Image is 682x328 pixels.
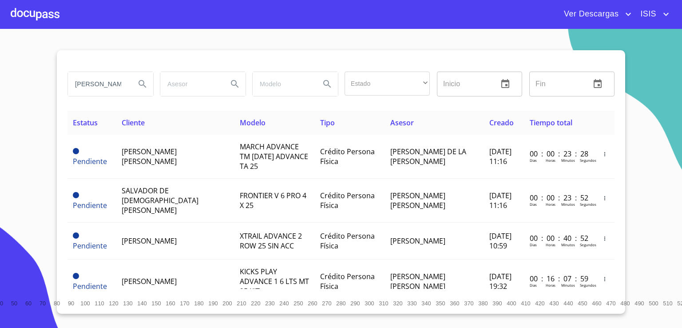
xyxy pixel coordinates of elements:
[561,296,575,310] button: 440
[649,300,658,307] span: 500
[73,200,107,210] span: Pendiente
[73,156,107,166] span: Pendiente
[530,283,537,288] p: Dias
[632,296,646,310] button: 490
[163,296,178,310] button: 160
[151,300,161,307] span: 150
[390,118,414,128] span: Asesor
[253,72,313,96] input: search
[533,296,547,310] button: 420
[122,276,177,286] span: [PERSON_NAME]
[166,300,175,307] span: 160
[121,296,135,310] button: 130
[73,192,79,198] span: Pendiente
[350,300,360,307] span: 290
[21,296,36,310] button: 60
[530,158,537,163] p: Dias
[489,272,511,291] span: [DATE] 19:32
[206,296,220,310] button: 190
[137,300,147,307] span: 140
[73,148,79,154] span: Pendiente
[291,296,305,310] button: 250
[240,267,309,296] span: KICKS PLAY ADVANCE 1 6 LTS MT 25 KIT
[580,158,596,163] p: Segundos
[237,300,246,307] span: 210
[561,202,575,207] p: Minutos
[620,300,630,307] span: 480
[504,296,519,310] button: 400
[407,300,416,307] span: 330
[305,296,320,310] button: 260
[73,232,79,239] span: Pendiente
[160,72,221,96] input: search
[73,241,107,251] span: Pendiente
[224,73,246,95] button: Search
[606,300,615,307] span: 470
[546,242,555,247] p: Horas
[433,296,448,310] button: 350
[149,296,163,310] button: 150
[450,300,459,307] span: 360
[489,147,511,166] span: [DATE] 11:16
[492,300,502,307] span: 390
[240,231,302,251] span: XTRAIL ADVANCE 2 ROW 25 SIN ACC
[634,7,661,21] span: ISIS
[592,300,601,307] span: 460
[575,296,590,310] button: 450
[64,296,78,310] button: 90
[265,300,274,307] span: 230
[557,7,634,21] button: account of current user
[390,191,445,210] span: [PERSON_NAME] [PERSON_NAME]
[634,7,671,21] button: account of current user
[107,296,121,310] button: 120
[178,296,192,310] button: 170
[546,202,555,207] p: Horas
[436,300,445,307] span: 350
[390,236,445,246] span: [PERSON_NAME]
[251,300,260,307] span: 220
[646,296,661,310] button: 500
[489,118,514,128] span: Creado
[661,296,675,310] button: 510
[122,186,198,215] span: SALVADOR DE [DEMOGRAPHIC_DATA][PERSON_NAME]
[580,242,596,247] p: Segundos
[54,300,60,307] span: 80
[478,300,488,307] span: 380
[379,300,388,307] span: 310
[220,296,234,310] button: 200
[78,296,92,310] button: 100
[308,300,317,307] span: 260
[580,202,596,207] p: Segundos
[546,158,555,163] p: Horas
[122,118,145,128] span: Cliente
[530,233,590,243] p: 00 : 00 : 40 : 52
[507,300,516,307] span: 400
[561,158,575,163] p: Minutos
[263,296,277,310] button: 230
[122,236,177,246] span: [PERSON_NAME]
[334,296,348,310] button: 280
[132,73,153,95] button: Search
[530,118,572,128] span: Tiempo total
[580,283,596,288] p: Segundos
[419,296,433,310] button: 340
[336,300,345,307] span: 280
[530,193,590,203] p: 00 : 00 : 23 : 52
[73,273,79,279] span: Pendiente
[194,300,203,307] span: 180
[222,300,232,307] span: 200
[604,296,618,310] button: 470
[618,296,632,310] button: 480
[192,296,206,310] button: 180
[240,191,306,210] span: FRONTIER V 6 PRO 4 X 25
[240,142,308,171] span: MARCH ADVANCE TM [DATE] ADVANCE TA 25
[377,296,391,310] button: 310
[578,300,587,307] span: 450
[123,300,132,307] span: 130
[40,300,46,307] span: 70
[421,300,431,307] span: 340
[519,296,533,310] button: 410
[530,202,537,207] p: Dias
[317,73,338,95] button: Search
[293,300,303,307] span: 250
